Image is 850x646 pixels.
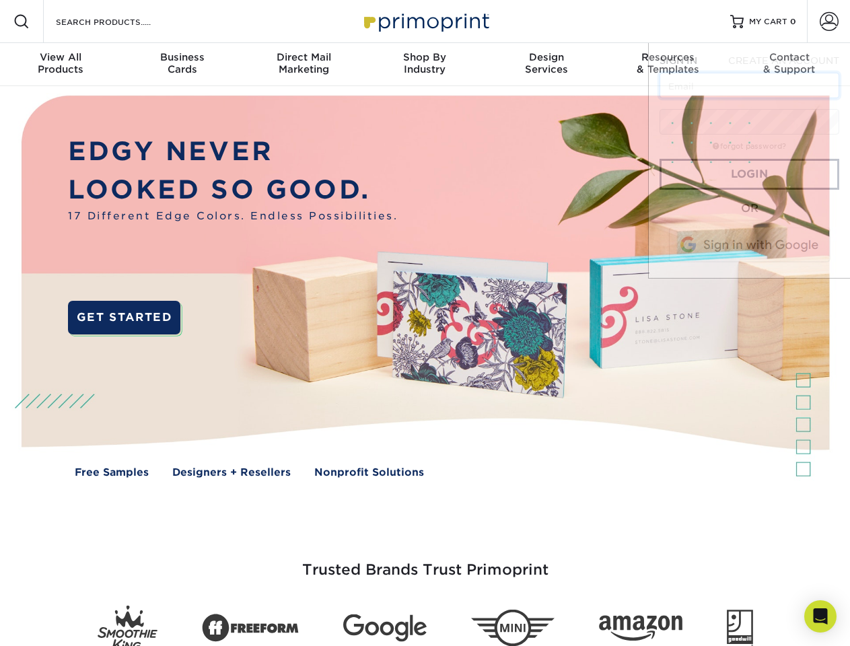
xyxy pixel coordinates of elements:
input: Email [660,73,839,98]
div: Marketing [243,51,364,75]
a: GET STARTED [68,301,180,334]
img: Goodwill [727,610,753,646]
span: CREATE AN ACCOUNT [728,55,839,66]
span: 17 Different Edge Colors. Endless Possibilities. [68,209,398,224]
div: Open Intercom Messenger [804,600,837,633]
img: Amazon [599,616,682,641]
a: Login [660,159,839,190]
a: Designers + Resellers [172,465,291,480]
div: Services [486,51,607,75]
a: Resources& Templates [607,43,728,86]
iframe: Google Customer Reviews [3,605,114,641]
a: Free Samples [75,465,149,480]
span: Design [486,51,607,63]
span: MY CART [749,16,787,28]
div: OR [660,201,839,217]
div: Cards [121,51,242,75]
a: BusinessCards [121,43,242,86]
input: SEARCH PRODUCTS..... [55,13,186,30]
span: Business [121,51,242,63]
img: Primoprint [358,7,493,36]
p: EDGY NEVER [68,133,398,171]
span: Direct Mail [243,51,364,63]
span: SIGN IN [660,55,697,66]
img: Google [343,614,427,642]
a: Direct MailMarketing [243,43,364,86]
h3: Trusted Brands Trust Primoprint [32,529,819,595]
span: 0 [790,17,796,26]
a: DesignServices [486,43,607,86]
span: Resources [607,51,728,63]
div: Industry [364,51,485,75]
span: Shop By [364,51,485,63]
div: & Templates [607,51,728,75]
a: forgot password? [713,142,786,151]
a: Nonprofit Solutions [314,465,424,480]
p: LOOKED SO GOOD. [68,171,398,209]
a: Shop ByIndustry [364,43,485,86]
